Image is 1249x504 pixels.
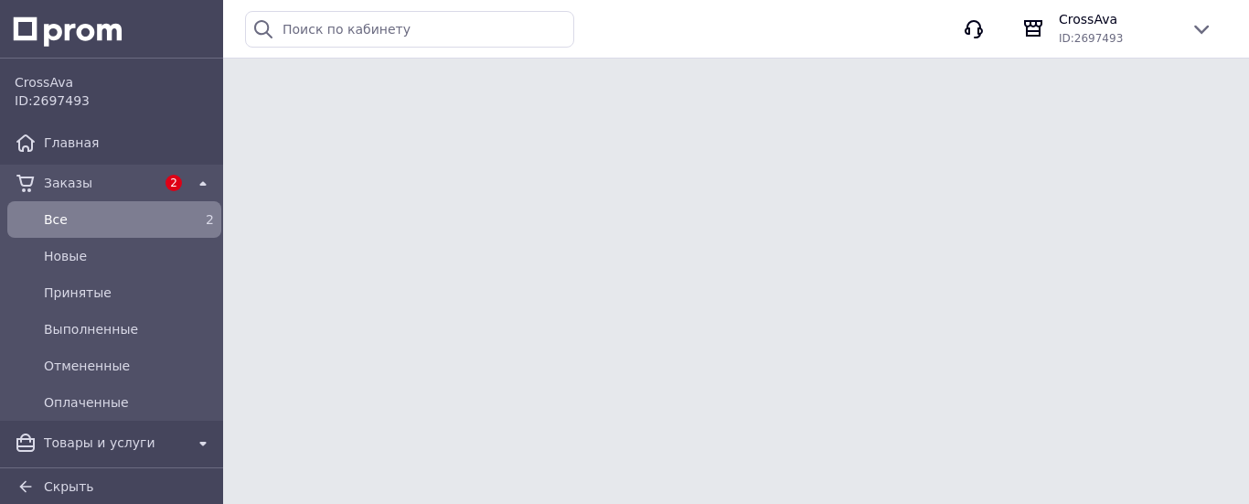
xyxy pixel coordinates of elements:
span: Главная [44,134,214,152]
span: Все [44,210,177,229]
span: Товары и услуги [44,434,185,452]
span: Новые [44,247,214,265]
input: Поиск по кабинету [245,11,574,48]
span: Заказы [44,174,155,192]
span: ID: 2697493 [1059,32,1123,45]
span: CrossAva [15,73,214,91]
span: Скрыть [44,479,94,494]
span: CrossAva [1059,10,1176,28]
span: Выполненные [44,320,214,338]
span: Принятые [44,284,214,302]
span: Оплаченные [44,393,214,412]
span: Отмененные [44,357,214,375]
span: 2 [165,175,182,191]
span: 2 [206,212,214,227]
span: ID: 2697493 [15,93,90,108]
